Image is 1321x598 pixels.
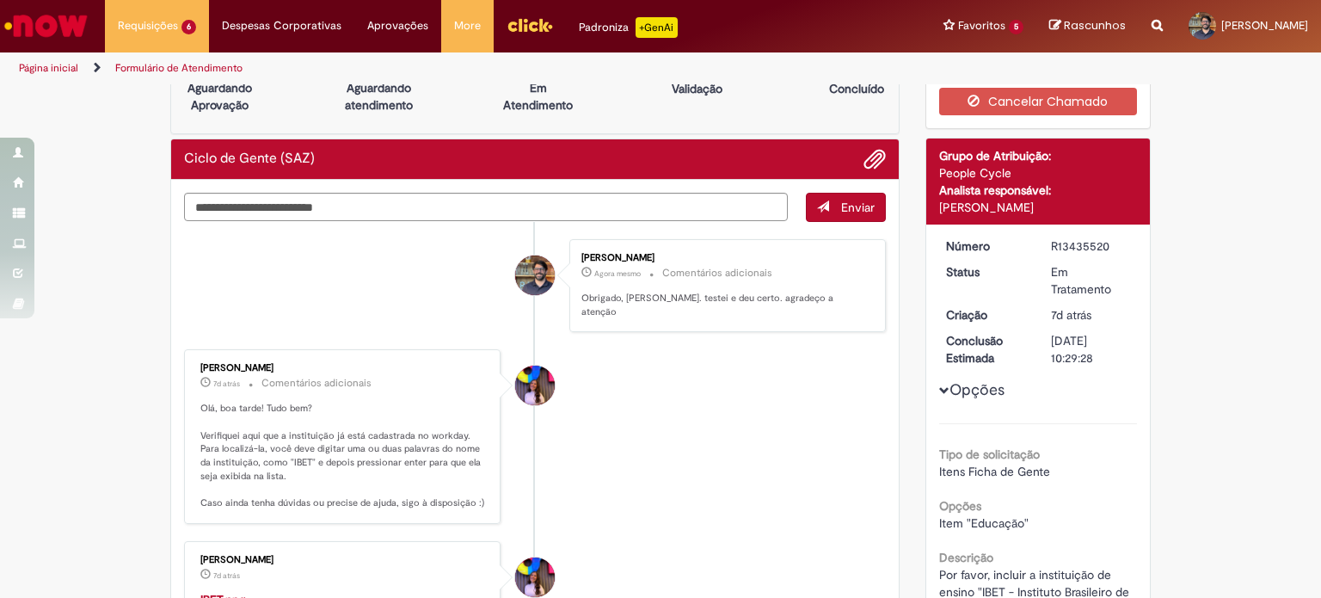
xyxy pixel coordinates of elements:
span: Aprovações [367,17,428,34]
p: Obrigado, [PERSON_NAME]. testei e deu certo. agradeço a atenção [581,292,868,318]
div: [PERSON_NAME] [939,199,1138,216]
ul: Trilhas de página [13,52,868,84]
span: Rascunhos [1064,17,1126,34]
p: Concluído [829,80,884,97]
span: 7d atrás [213,379,240,389]
div: Em Tratamento [1051,263,1131,298]
button: Enviar [806,193,886,222]
small: Comentários adicionais [662,266,772,281]
img: click_logo_yellow_360x200.png [507,12,553,38]
span: Despesas Corporativas [222,17,341,34]
span: [PERSON_NAME] [1221,18,1308,33]
div: R13435520 [1051,237,1131,255]
dt: Criação [933,306,1039,324]
div: People Cycle [939,164,1138,182]
b: Opções [939,498,981,514]
span: 5 [1009,20,1023,34]
span: Favoritos [958,17,1005,34]
p: +GenAi [636,17,678,38]
div: Murilo Lima Rodrigues De Moraes [515,256,555,295]
div: Grupo de Atribuição: [939,147,1138,164]
a: Página inicial [19,61,78,75]
div: [PERSON_NAME] [200,555,487,565]
p: Validação [672,80,722,97]
div: [DATE] 10:29:28 [1051,332,1131,367]
p: Aguardando atendimento [337,79,421,114]
dt: Status [933,263,1039,281]
div: 21/08/2025 10:55:04 [1051,306,1131,324]
button: Adicionar anexos [863,148,886,170]
span: Itens Ficha de Gente [939,464,1050,479]
b: Descrição [939,550,993,565]
span: Item "Educação" [939,515,1029,531]
small: Comentários adicionais [261,376,372,391]
span: Requisições [118,17,178,34]
span: 6 [181,20,196,34]
time: 27/08/2025 17:26:19 [594,268,641,279]
dt: Número [933,237,1039,255]
time: 21/08/2025 15:51:48 [213,570,240,581]
p: Aguardando Aprovação [178,79,261,114]
p: Em Atendimento [496,79,580,114]
span: Agora mesmo [594,268,641,279]
dt: Conclusão Estimada [933,332,1039,367]
div: Padroniza [579,17,678,38]
div: Maria Eduarda Oliveira De Paula [515,558,555,597]
div: Maria Eduarda Oliveira De Paula [515,366,555,405]
span: Enviar [841,200,875,215]
a: Rascunhos [1049,18,1126,34]
button: Cancelar Chamado [939,88,1138,115]
div: [PERSON_NAME] [581,253,868,263]
textarea: Digite sua mensagem aqui... [184,193,788,222]
time: 21/08/2025 10:55:04 [1051,307,1091,323]
time: 21/08/2025 15:51:59 [213,379,240,389]
div: [PERSON_NAME] [200,363,487,373]
span: 7d atrás [213,570,240,581]
p: Olá, boa tarde! Tudo bem? Verifiquei aqui que a instituição já está cadastrada no workday. Para l... [200,402,487,510]
div: Analista responsável: [939,182,1138,199]
span: More [454,17,481,34]
b: Tipo de solicitação [939,447,1040,462]
a: Formulário de Atendimento [115,61,243,75]
h2: Ciclo de Gente (SAZ) Histórico de tíquete [184,151,315,167]
span: 7d atrás [1051,307,1091,323]
img: ServiceNow [2,9,90,43]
